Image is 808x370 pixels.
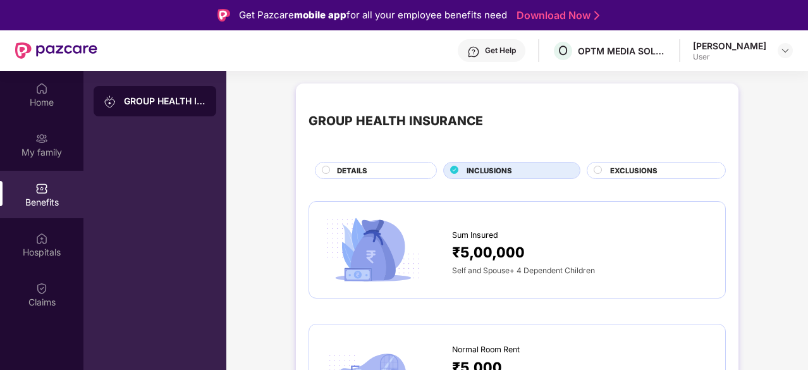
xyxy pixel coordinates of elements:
strong: mobile app [294,9,346,21]
img: svg+xml;base64,PHN2ZyBpZD0iSG9tZSIgeG1sbnM9Imh0dHA6Ly93d3cudzMub3JnLzIwMDAvc3ZnIiB3aWR0aD0iMjAiIG... [35,82,48,95]
img: svg+xml;base64,PHN2ZyB3aWR0aD0iMjAiIGhlaWdodD0iMjAiIHZpZXdCb3g9IjAgMCAyMCAyMCIgZmlsbD0ibm9uZSIgeG... [104,96,116,108]
img: svg+xml;base64,PHN2ZyBpZD0iQmVuZWZpdHMiIHhtbG5zPSJodHRwOi8vd3d3LnczLm9yZy8yMDAwL3N2ZyIgd2lkdGg9Ij... [35,182,48,195]
img: svg+xml;base64,PHN2ZyB3aWR0aD0iMjAiIGhlaWdodD0iMjAiIHZpZXdCb3g9IjAgMCAyMCAyMCIgZmlsbD0ibm9uZSIgeG... [35,132,48,145]
img: svg+xml;base64,PHN2ZyBpZD0iSGVscC0zMngzMiIgeG1sbnM9Imh0dHA6Ly93d3cudzMub3JnLzIwMDAvc3ZnIiB3aWR0aD... [467,46,480,58]
img: Logo [217,9,230,22]
img: Stroke [594,9,599,22]
span: Sum Insured [452,229,498,242]
div: GROUP HEALTH INSURANCE [124,95,206,108]
span: O [558,43,568,58]
div: [PERSON_NAME] [693,40,766,52]
img: svg+xml;base64,PHN2ZyBpZD0iSG9zcGl0YWxzIiB4bWxucz0iaHR0cDovL3d3dy53My5vcmcvMjAwMC9zdmciIHdpZHRoPS... [35,232,48,245]
a: Download Now [517,9,596,22]
img: New Pazcare Logo [15,42,97,59]
div: Get Pazcare for all your employee benefits need [239,8,507,23]
span: ₹5,00,000 [452,241,525,263]
span: DETAILS [337,165,367,176]
div: Get Help [485,46,516,56]
div: User [693,52,766,62]
span: Self and Spouse+ 4 Dependent Children [452,266,595,275]
span: EXCLUSIONS [610,165,658,176]
div: OPTM MEDIA SOLUTIONS PRIVATE LIMITED [578,45,666,57]
img: svg+xml;base64,PHN2ZyBpZD0iRHJvcGRvd24tMzJ4MzIiIHhtbG5zPSJodHRwOi8vd3d3LnczLm9yZy8yMDAwL3N2ZyIgd2... [780,46,790,56]
span: INCLUSIONS [467,165,512,176]
img: svg+xml;base64,PHN2ZyBpZD0iQ2xhaW0iIHhtbG5zPSJodHRwOi8vd3d3LnczLm9yZy8yMDAwL3N2ZyIgd2lkdGg9IjIwIi... [35,282,48,295]
span: Normal Room Rent [452,343,520,356]
img: icon [322,214,424,286]
div: GROUP HEALTH INSURANCE [309,111,483,131]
